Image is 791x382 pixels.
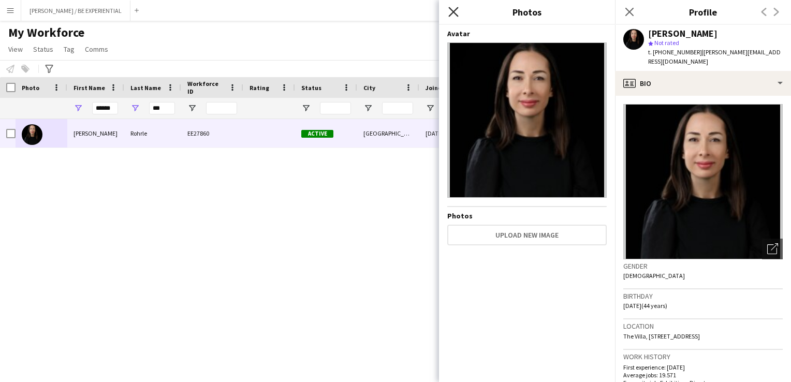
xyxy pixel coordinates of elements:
h4: Avatar [447,29,607,38]
div: Open photos pop-in [762,239,783,259]
div: [PERSON_NAME] [67,119,124,148]
span: [DEMOGRAPHIC_DATA] [623,272,685,280]
button: Open Filter Menu [426,104,435,113]
span: My Workforce [8,25,84,40]
input: First Name Filter Input [92,102,118,114]
input: Status Filter Input [320,102,351,114]
span: City [363,84,375,92]
span: Active [301,130,333,138]
div: [PERSON_NAME] [648,29,717,38]
h3: Photos [439,5,615,19]
a: Tag [60,42,79,56]
h3: Location [623,321,783,331]
h3: Profile [615,5,791,19]
p: Average jobs: 19.571 [623,371,783,379]
div: Rohrle [124,119,181,148]
span: Status [301,84,321,92]
div: Bio [615,71,791,96]
input: City Filter Input [382,102,413,114]
h3: Birthday [623,291,783,301]
span: Joined [426,84,446,92]
span: The Villa, [STREET_ADDRESS] [623,332,700,340]
h3: Work history [623,352,783,361]
span: Comms [85,45,108,54]
span: Last Name [130,84,161,92]
div: EE27860 [181,119,243,148]
span: First Name [74,84,105,92]
span: View [8,45,23,54]
a: Status [29,42,57,56]
span: Not rated [654,39,679,47]
span: Workforce ID [187,80,225,95]
app-action-btn: Advanced filters [43,63,55,75]
button: [PERSON_NAME] / BE EXPERIENTIAL [21,1,130,21]
h4: Photos [447,211,607,221]
span: Rating [250,84,269,92]
button: Open Filter Menu [130,104,140,113]
span: t. [PHONE_NUMBER] [648,48,702,56]
span: Tag [64,45,75,54]
span: Status [33,45,53,54]
span: Photo [22,84,39,92]
button: Open Filter Menu [301,104,311,113]
div: [DATE] [419,119,481,148]
img: Crew avatar or photo [623,104,783,259]
button: Open Filter Menu [74,104,83,113]
a: Comms [81,42,112,56]
input: Last Name Filter Input [149,102,175,114]
button: Upload new image [447,225,607,245]
button: Open Filter Menu [363,104,373,113]
button: Open Filter Menu [187,104,197,113]
img: Crew avatar [447,42,607,198]
input: Workforce ID Filter Input [206,102,237,114]
h3: Gender [623,261,783,271]
span: [DATE] (44 years) [623,302,667,310]
p: First experience: [DATE] [623,363,783,371]
a: View [4,42,27,56]
img: Mariam Rohrle [22,124,42,145]
div: [GEOGRAPHIC_DATA] [357,119,419,148]
span: | [PERSON_NAME][EMAIL_ADDRESS][DOMAIN_NAME] [648,48,781,65]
